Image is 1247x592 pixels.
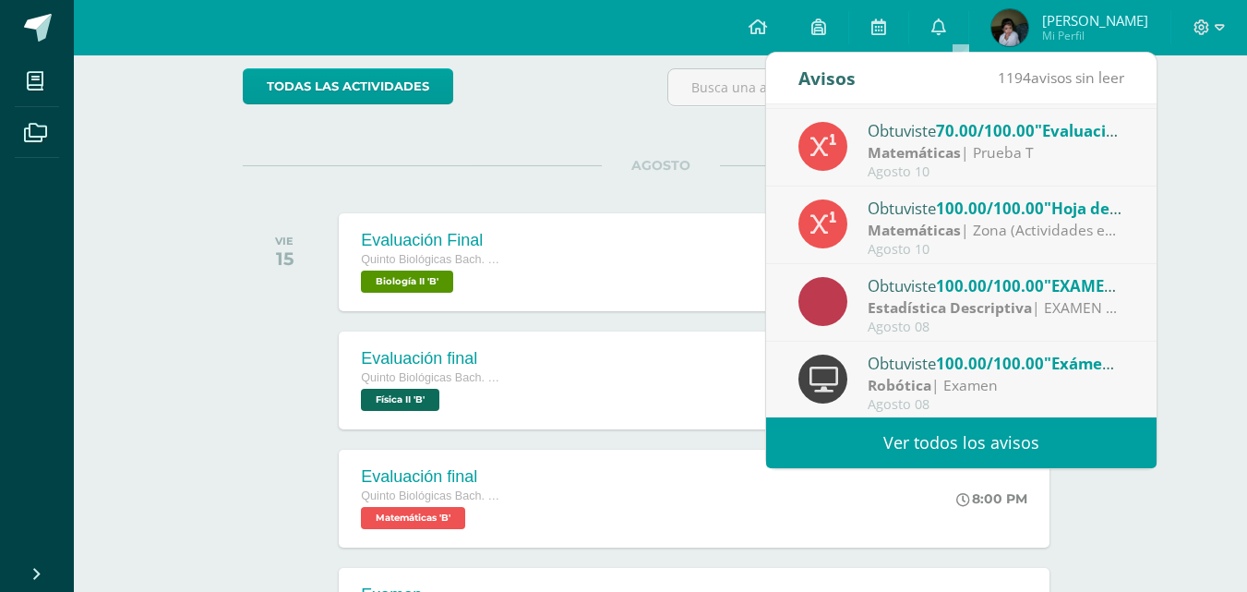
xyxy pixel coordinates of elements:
[361,349,499,368] div: Evaluación final
[361,389,439,411] span: Física II 'B'
[936,275,1044,296] span: 100.00/100.00
[361,231,499,250] div: Evaluación Final
[936,353,1044,374] span: 100.00/100.00
[868,351,1124,375] div: Obtuviste en
[868,397,1124,413] div: Agosto 08
[868,142,1124,163] div: | Prueba T
[361,507,465,529] span: Matemáticas 'B'
[361,489,499,502] span: Quinto Biológicas Bach. C.C.L.L. en Ciencias Biológicas
[936,120,1035,141] span: 70.00/100.00
[868,142,961,163] strong: Matemáticas
[602,157,720,174] span: AGOSTO
[243,68,453,104] a: todas las Actividades
[956,490,1027,507] div: 8:00 PM
[361,467,499,487] div: Evaluación final
[798,53,856,103] div: Avisos
[868,320,1124,335] div: Agosto 08
[868,164,1124,180] div: Agosto 10
[868,375,931,395] strong: Robótica
[668,69,1077,105] input: Busca una actividad próxima aquí...
[1042,28,1148,43] span: Mi Perfil
[868,220,961,240] strong: Matemáticas
[998,67,1031,88] span: 1194
[998,67,1124,88] span: avisos sin leer
[868,220,1124,241] div: | Zona (Actividades en clase y tareas)
[361,371,499,384] span: Quinto Biológicas Bach. C.C.L.L. en Ciencias Biológicas
[361,271,453,293] span: Biología II 'B'
[1042,11,1148,30] span: [PERSON_NAME]
[936,198,1044,219] span: 100.00/100.00
[868,242,1124,258] div: Agosto 10
[868,375,1124,396] div: | Examen
[868,273,1124,297] div: Obtuviste en
[991,9,1028,46] img: 9fed717ef32716878330dd2f829dc94b.png
[868,118,1124,142] div: Obtuviste en
[275,235,294,248] div: VIE
[275,248,294,270] div: 15
[868,297,1032,318] strong: Estadística Descriptiva
[361,253,499,266] span: Quinto Biológicas Bach. C.C.L.L. en Ciencias Biológicas
[766,417,1157,468] a: Ver todos los avisos
[868,196,1124,220] div: Obtuviste en
[868,297,1124,319] div: | EXAMEN CORTO 1 Y 2 III UNIDAD
[1044,275,1194,296] span: "EXAMEN CORTO 2"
